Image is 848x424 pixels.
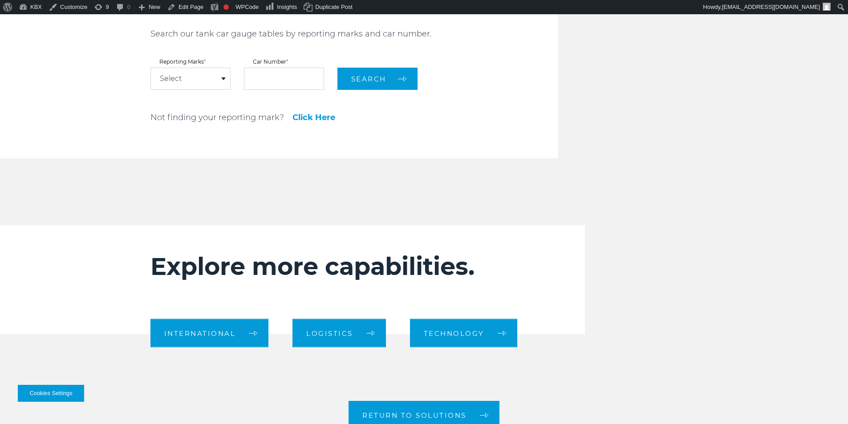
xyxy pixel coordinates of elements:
[150,319,269,347] a: International arrow arrow
[160,75,182,82] a: Select
[150,252,532,281] h2: Explore more capabilities.
[18,385,84,402] button: Cookies Settings
[410,319,517,347] a: Technology arrow arrow
[362,412,467,419] span: Return to Solutions
[351,75,386,83] span: Search
[292,113,335,121] a: Click Here
[722,4,820,10] span: [EMAIL_ADDRESS][DOMAIN_NAME]
[150,112,284,123] p: Not finding your reporting mark?
[150,59,231,65] label: Reporting Marks
[150,28,558,39] p: Search our tank car gauge tables by reporting marks and car number.
[223,4,229,10] div: Focus keyphrase not set
[337,68,418,90] button: Search arrow arrow
[292,319,386,347] a: Logistics arrow arrow
[164,330,236,336] span: International
[306,330,353,336] span: Logistics
[424,330,484,336] span: Technology
[244,59,324,65] label: Car Number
